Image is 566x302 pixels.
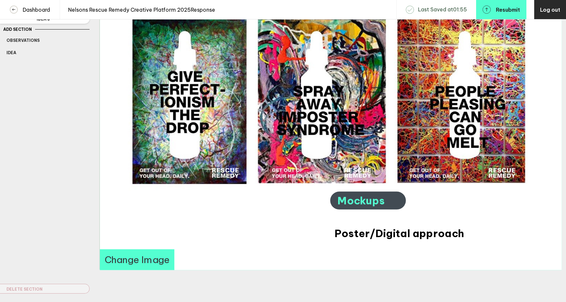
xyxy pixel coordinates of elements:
[418,6,467,13] span: Last Saved at 01 : 55
[6,285,43,292] span: Delete Section
[334,227,464,240] span: Poster/Digital approach
[496,7,520,12] span: Resubmit
[334,212,496,254] div: Poster/Digital approach
[540,6,560,13] span: Log out
[100,249,174,270] button: Change Image
[63,6,215,13] h4: Nelsons Rescue Remedy Creative Platform 2025 Response
[338,194,399,207] div: Mockups
[18,6,50,13] h4: Dashboard
[3,27,32,32] span: Add Section
[338,194,385,207] span: Mockups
